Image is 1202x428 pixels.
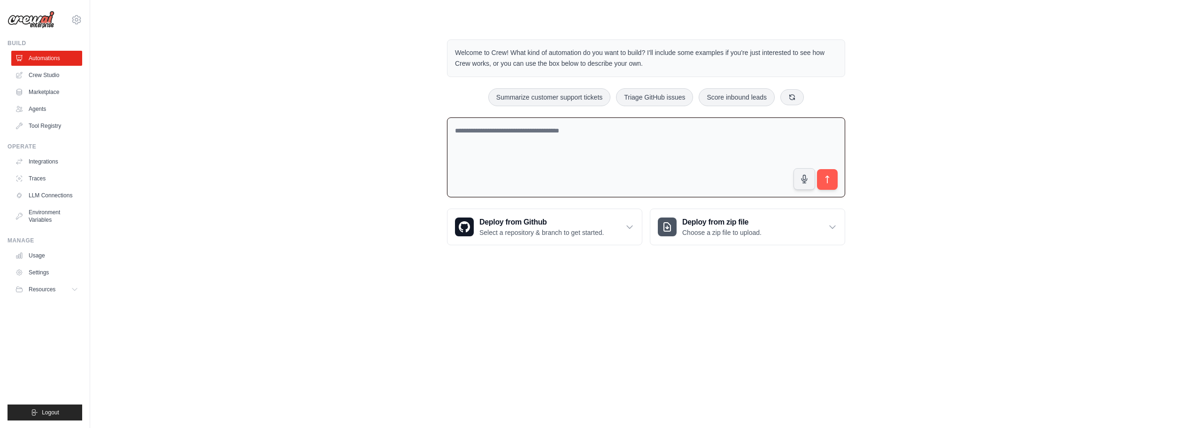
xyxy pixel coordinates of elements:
[1155,383,1202,428] div: Widget de chat
[11,154,82,169] a: Integrations
[11,68,82,83] a: Crew Studio
[11,282,82,297] button: Resources
[479,217,604,228] h3: Deploy from Github
[488,88,610,106] button: Summarize customer support tickets
[8,11,54,29] img: Logo
[682,228,762,237] p: Choose a zip file to upload.
[8,39,82,47] div: Build
[479,228,604,237] p: Select a repository & branch to get started.
[455,47,837,69] p: Welcome to Crew! What kind of automation do you want to build? I'll include some examples if you'...
[8,143,82,150] div: Operate
[11,118,82,133] a: Tool Registry
[11,85,82,100] a: Marketplace
[682,217,762,228] h3: Deploy from zip file
[8,237,82,244] div: Manage
[1155,383,1202,428] iframe: Chat Widget
[8,405,82,420] button: Logout
[616,88,693,106] button: Triage GitHub issues
[11,51,82,66] a: Automations
[11,265,82,280] a: Settings
[11,101,82,117] a: Agents
[11,205,82,227] a: Environment Variables
[11,248,82,263] a: Usage
[699,88,775,106] button: Score inbound leads
[11,188,82,203] a: LLM Connections
[42,409,59,416] span: Logout
[11,171,82,186] a: Traces
[29,286,55,293] span: Resources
